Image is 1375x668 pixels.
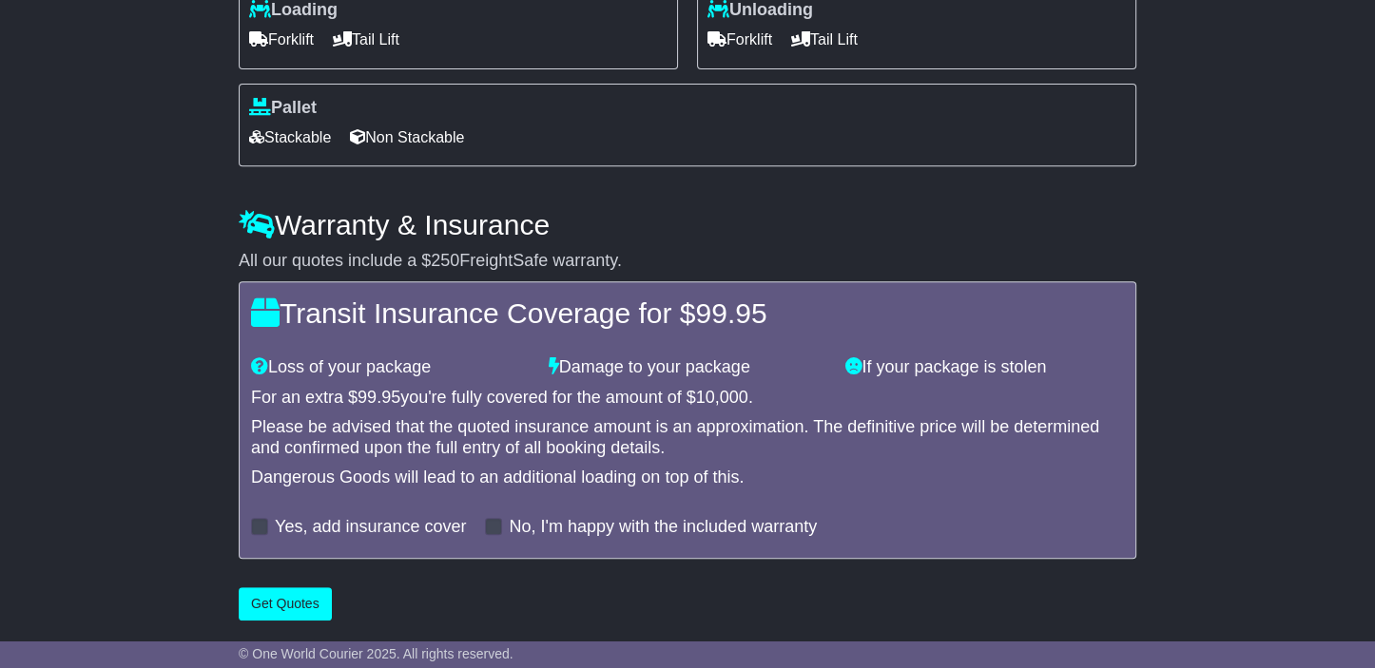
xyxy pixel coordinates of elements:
[251,388,1124,409] div: For an extra $ you're fully covered for the amount of $ .
[251,468,1124,488] div: Dangerous Goods will lead to an additional loading on top of this.
[333,25,399,54] span: Tail Lift
[791,25,858,54] span: Tail Lift
[509,517,817,538] label: No, I'm happy with the included warranty
[239,209,1136,240] h4: Warranty & Insurance
[239,646,513,661] span: © One World Courier 2025. All rights reserved.
[707,25,772,54] span: Forklift
[358,388,400,407] span: 99.95
[242,357,539,378] div: Loss of your package
[249,123,331,152] span: Stackable
[239,587,332,620] button: Get Quotes
[249,98,317,119] label: Pallet
[431,251,459,270] span: 250
[539,357,837,378] div: Damage to your package
[251,297,1124,329] h4: Transit Insurance Coverage for $
[836,357,1133,378] div: If your package is stolen
[251,417,1124,458] div: Please be advised that the quoted insurance amount is an approximation. The definitive price will...
[350,123,464,152] span: Non Stackable
[696,388,748,407] span: 10,000
[275,517,466,538] label: Yes, add insurance cover
[695,297,766,329] span: 99.95
[249,25,314,54] span: Forklift
[239,251,1136,272] div: All our quotes include a $ FreightSafe warranty.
